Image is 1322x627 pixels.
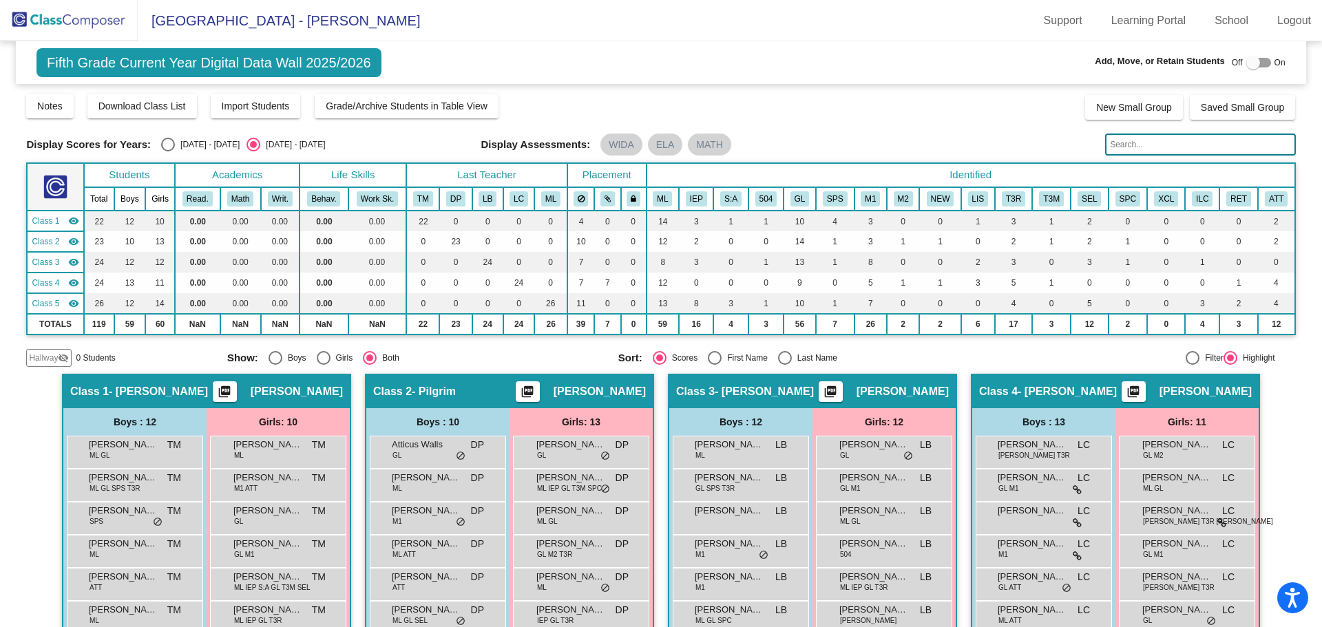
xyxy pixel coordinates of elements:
[647,163,1295,187] th: Identified
[995,273,1032,293] td: 5
[748,231,784,252] td: 0
[1115,191,1140,206] button: SPC
[261,314,300,334] td: NaN
[519,385,536,404] mat-icon: picture_as_pdf
[567,163,647,187] th: Placement
[748,252,784,273] td: 1
[84,187,114,211] th: Total
[1071,273,1108,293] td: 0
[1085,95,1183,120] button: New Small Group
[220,252,261,273] td: 0.00
[790,191,810,206] button: GL
[816,252,854,273] td: 1
[1033,10,1093,32] a: Support
[887,231,919,252] td: 1
[1204,10,1259,32] a: School
[439,252,472,273] td: 0
[503,211,535,231] td: 0
[68,298,79,309] mat-icon: visibility
[1147,273,1185,293] td: 0
[594,231,620,252] td: 0
[406,187,439,211] th: Tee Morris
[816,231,854,252] td: 1
[887,273,919,293] td: 1
[968,191,989,206] button: LIS
[175,211,220,231] td: 0.00
[594,273,620,293] td: 7
[1219,252,1258,273] td: 0
[84,252,114,273] td: 24
[621,211,647,231] td: 0
[222,100,290,111] span: Import Students
[406,314,439,334] td: 22
[1122,381,1146,402] button: Print Students Details
[1109,187,1148,211] th: Receives speech services
[894,191,913,206] button: M2
[887,252,919,273] td: 0
[348,231,407,252] td: 0.00
[1032,293,1071,314] td: 0
[594,252,620,273] td: 0
[1154,191,1178,206] button: XCL
[27,231,83,252] td: Desiree Pilgrim - Pilgrim
[84,314,114,334] td: 119
[406,163,567,187] th: Last Teacher
[854,187,887,211] th: ML - Monitor Year 1
[1109,231,1148,252] td: 1
[326,100,487,111] span: Grade/Archive Students in Table View
[503,231,535,252] td: 0
[114,187,145,211] th: Boys
[961,252,995,273] td: 2
[784,252,816,273] td: 13
[472,293,503,314] td: 0
[854,273,887,293] td: 5
[227,191,253,206] button: Math
[567,252,594,273] td: 7
[114,314,145,334] td: 59
[87,94,197,118] button: Download Class List
[32,235,59,248] span: Class 2
[713,273,748,293] td: 0
[406,293,439,314] td: 0
[175,231,220,252] td: 0.00
[816,187,854,211] th: SPST
[348,211,407,231] td: 0.00
[594,211,620,231] td: 0
[1100,10,1197,32] a: Learning Portal
[961,273,995,293] td: 3
[503,293,535,314] td: 0
[145,252,175,273] td: 12
[32,256,59,268] span: Class 3
[261,293,300,314] td: 0.00
[1258,211,1295,231] td: 2
[1078,191,1101,206] button: SEL
[220,314,261,334] td: NaN
[357,191,398,206] button: Work Sk.
[621,252,647,273] td: 0
[213,381,237,402] button: Print Students Details
[995,187,1032,211] th: Tier 3 Supports in Reading
[1147,231,1185,252] td: 0
[594,187,620,211] th: Keep with students
[516,381,540,402] button: Print Students Details
[175,138,240,151] div: [DATE] - [DATE]
[679,273,713,293] td: 0
[175,273,220,293] td: 0.00
[114,293,145,314] td: 12
[1109,211,1148,231] td: 0
[114,211,145,231] td: 12
[220,293,261,314] td: 0.00
[816,211,854,231] td: 4
[27,211,83,231] td: Tee Morris - Morris
[1147,187,1185,211] th: ExCel
[406,211,439,231] td: 22
[406,252,439,273] td: 0
[348,273,407,293] td: 0.00
[647,211,679,231] td: 14
[621,187,647,211] th: Keep with teacher
[1185,231,1219,252] td: 0
[1232,56,1243,69] span: Off
[26,138,151,151] span: Display Scores for Years:
[1071,187,1108,211] th: Scheduled Counseling
[567,187,594,211] th: Keep away students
